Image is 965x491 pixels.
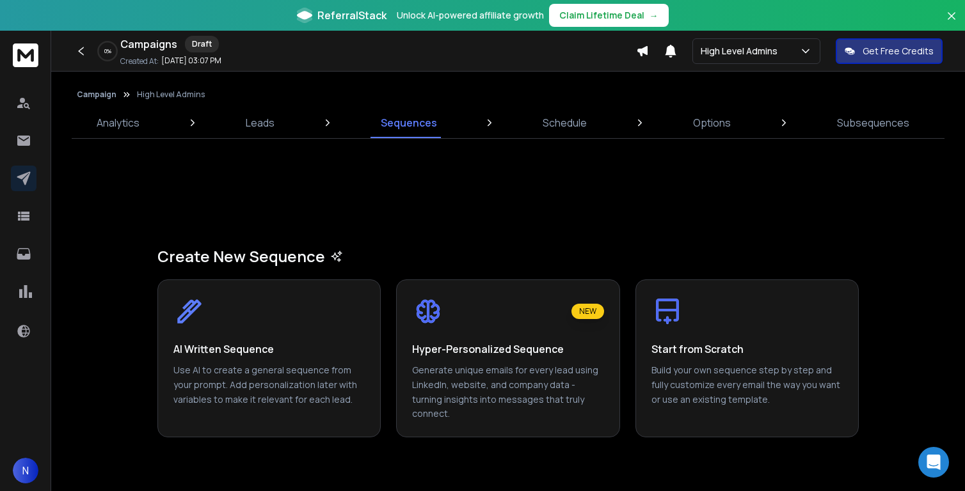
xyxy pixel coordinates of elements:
h3: Start from Scratch [651,343,744,355]
h1: Create New Sequence [157,246,859,267]
p: Sequences [381,115,437,130]
button: Close banner [943,8,960,38]
h3: AI Written Sequence [173,343,274,355]
p: High Level Admins [137,90,205,100]
p: Subsequences [837,115,909,130]
p: Build your own sequence step by step and fully customize every email the way you want or use an e... [651,363,843,421]
h1: Campaigns [120,36,177,52]
a: Sequences [373,107,445,138]
p: 0 % [104,47,111,55]
a: Schedule [535,107,594,138]
a: Analytics [89,107,147,138]
div: Draft [185,36,219,52]
a: Subsequences [829,107,917,138]
span: ReferralStack [317,8,387,23]
button: Campaign [77,90,116,100]
p: Created At: [120,56,159,66]
button: Start from ScratchBuild your own sequence step by step and fully customize every email the way yo... [635,279,859,437]
a: Options [685,107,738,138]
button: N [13,458,38,483]
p: Generate unique emails for every lead using LinkedIn, website, and company data - turning insight... [412,363,603,421]
p: Options [693,115,731,130]
p: Analytics [97,115,140,130]
p: Unlock AI-powered affiliate growth [397,9,544,22]
p: High Level Admins [701,45,783,58]
span: → [650,9,658,22]
div: Open Intercom Messenger [918,447,949,478]
p: Get Free Credits [863,45,934,58]
p: Leads [246,115,275,130]
a: Leads [238,107,282,138]
p: Use AI to create a general sequence from your prompt. Add personalization later with variables to... [173,363,365,421]
div: NEW [571,304,604,319]
h3: Hyper-Personalized Sequence [412,343,564,355]
button: Claim Lifetime Deal→ [549,4,669,27]
p: [DATE] 03:07 PM [161,56,221,66]
button: AI Written SequenceUse AI to create a general sequence from your prompt. Add personalization late... [157,279,381,437]
button: NEWHyper-Personalized SequenceGenerate unique emails for every lead using LinkedIn, website, and ... [396,279,619,437]
button: Get Free Credits [836,38,943,64]
p: Schedule [543,115,587,130]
